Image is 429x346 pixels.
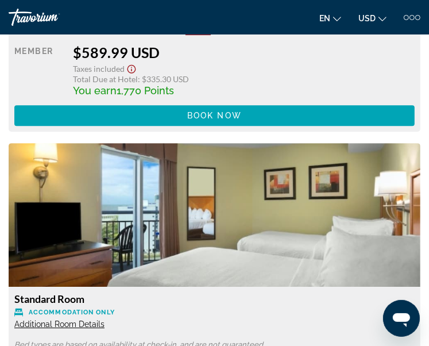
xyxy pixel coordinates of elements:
[14,293,415,305] h3: Standard Room
[319,10,341,26] button: Change language
[73,64,125,74] span: Taxes included
[319,14,330,23] span: en
[73,74,415,84] div: : $335.30 USD
[117,84,174,97] span: 1,770 Points
[358,14,376,23] span: USD
[73,84,117,97] span: You earn
[14,44,64,97] div: Member
[29,309,115,316] span: Accommodation Only
[383,300,420,337] iframe: Button to launch messaging window
[14,105,415,126] button: Book now
[358,10,387,26] button: Change currency
[73,44,415,61] div: $589.99 USD
[9,143,420,287] img: 0e343be1-6fe7-449a-acc8-4ddb5061b014.jpeg
[73,74,138,84] span: Total Due at Hotel
[9,9,95,26] a: Travorium
[14,320,105,329] span: Additional Room Details
[125,61,138,74] button: Show Taxes and Fees disclaimer
[187,111,242,120] span: Book now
